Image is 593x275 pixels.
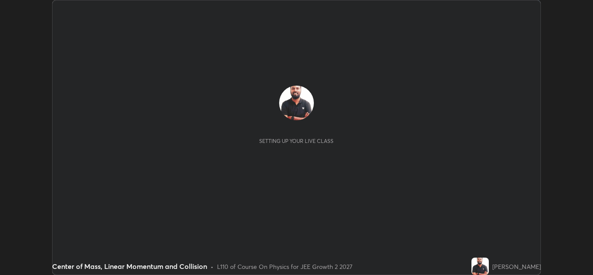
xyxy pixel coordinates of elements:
img: 08faf541e4d14fc7b1a5b06c1cc58224.jpg [471,258,489,275]
div: L110 of Course On Physics for JEE Growth 2 2027 [217,262,353,271]
div: Setting up your live class [259,138,333,144]
div: Center of Mass, Linear Momentum and Collision [52,261,207,272]
div: [PERSON_NAME] [492,262,541,271]
img: 08faf541e4d14fc7b1a5b06c1cc58224.jpg [279,86,314,120]
div: • [211,262,214,271]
